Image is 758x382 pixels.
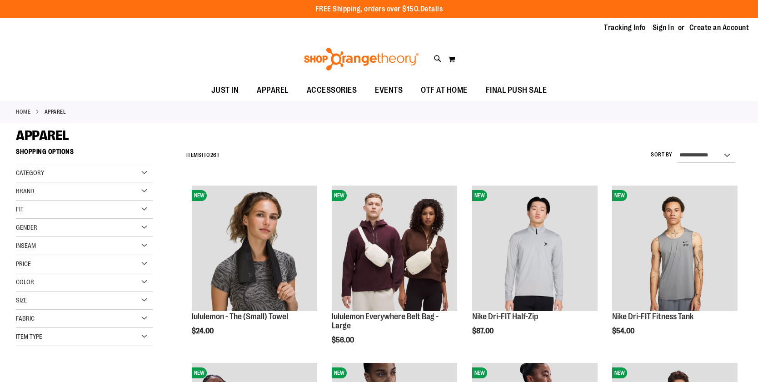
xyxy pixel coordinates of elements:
[16,278,34,286] span: Color
[612,186,738,312] a: Nike Dri-FIT Fitness TankNEW
[187,181,322,358] div: product
[472,367,487,378] span: NEW
[45,108,66,116] strong: APPAREL
[201,152,204,158] span: 1
[612,327,636,335] span: $54.00
[257,80,289,101] span: APPAREL
[608,181,742,358] div: product
[477,80,556,101] a: FINAL PUSH SALE
[248,80,298,101] a: APPAREL
[412,80,477,101] a: OTF AT HOME
[332,336,355,344] span: $56.00
[16,128,69,143] span: APPAREL
[192,312,288,321] a: lululemon - The (Small) Towel
[421,80,468,101] span: OTF AT HOME
[16,187,34,195] span: Brand
[612,367,627,378] span: NEW
[612,186,738,311] img: Nike Dri-FIT Fitness Tank
[651,151,673,159] label: Sort By
[468,181,602,358] div: product
[612,312,693,321] a: Nike Dri-FIT Fitness Tank
[16,333,42,340] span: Item Type
[303,48,420,70] img: Shop Orangetheory
[689,23,749,33] a: Create an Account
[298,80,366,101] a: ACCESSORIES
[202,80,248,101] a: JUST IN
[315,4,443,15] p: FREE Shipping, orders over $150.
[612,190,627,201] span: NEW
[210,152,219,158] span: 261
[192,186,317,312] a: lululemon - The (Small) TowelNEW
[486,80,547,101] span: FINAL PUSH SALE
[16,224,37,231] span: Gender
[472,186,598,311] img: Nike Dri-FIT Half-Zip
[307,80,357,101] span: ACCESSORIES
[16,242,36,249] span: Inseam
[16,169,44,176] span: Category
[192,186,317,311] img: lululemon - The (Small) Towel
[653,23,674,33] a: Sign In
[472,190,487,201] span: NEW
[420,5,443,13] a: Details
[192,190,207,201] span: NEW
[472,312,538,321] a: Nike Dri-FIT Half-Zip
[332,367,347,378] span: NEW
[16,315,35,322] span: Fabric
[211,80,239,101] span: JUST IN
[16,144,153,164] strong: Shopping Options
[375,80,403,101] span: EVENTS
[332,312,439,330] a: lululemon Everywhere Belt Bag - Large
[472,327,495,335] span: $87.00
[332,190,347,201] span: NEW
[327,181,462,367] div: product
[186,148,219,162] h2: Items to
[16,108,30,116] a: Home
[604,23,646,33] a: Tracking Info
[16,260,31,267] span: Price
[192,367,207,378] span: NEW
[332,186,457,311] img: lululemon Everywhere Belt Bag - Large
[366,80,412,101] a: EVENTS
[16,206,24,213] span: Fit
[192,327,215,335] span: $24.00
[16,297,27,304] span: Size
[332,186,457,312] a: lululemon Everywhere Belt Bag - LargeNEW
[472,186,598,312] a: Nike Dri-FIT Half-ZipNEW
